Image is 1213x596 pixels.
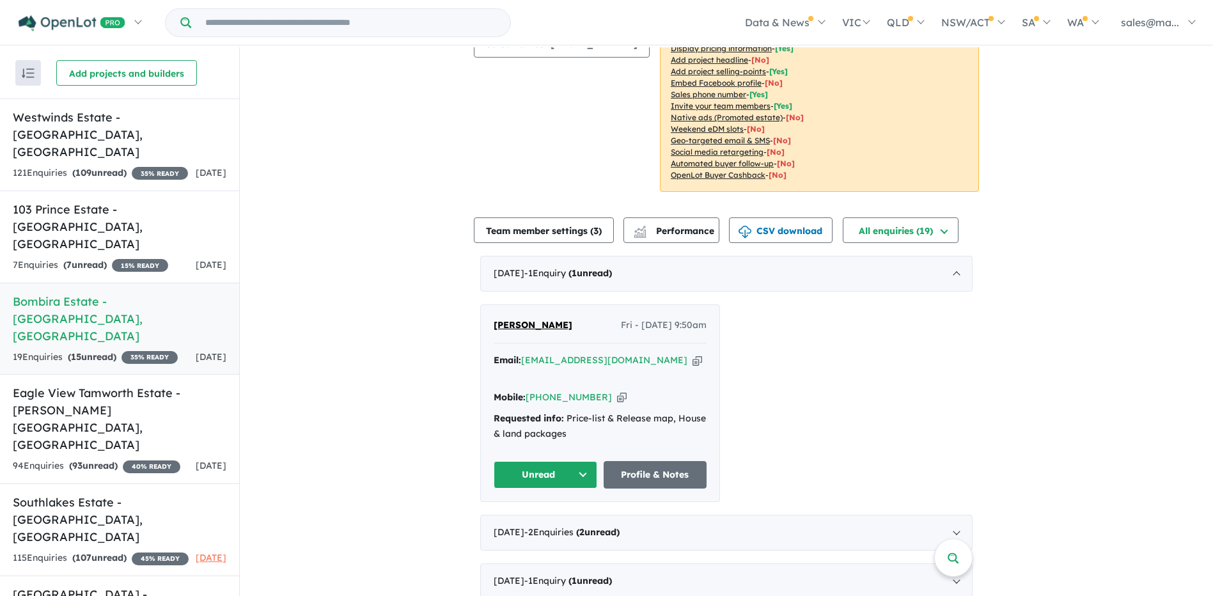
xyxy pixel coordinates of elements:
span: 7 [67,259,72,271]
strong: ( unread) [72,167,127,178]
a: [EMAIL_ADDRESS][DOMAIN_NAME] [521,354,687,366]
u: Add project headline [671,55,748,65]
span: [No] [767,147,785,157]
button: CSV download [729,217,833,243]
span: [DATE] [196,460,226,471]
u: OpenLot Buyer Cashback [671,170,765,180]
strong: Mobile: [494,391,526,403]
strong: ( unread) [69,460,118,471]
input: Try estate name, suburb, builder or developer [194,9,508,36]
h5: Southlakes Estate - [GEOGRAPHIC_DATA] , [GEOGRAPHIC_DATA] [13,494,226,545]
a: Profile & Notes [604,461,707,489]
strong: ( unread) [568,267,612,279]
u: Sales phone number [671,90,746,99]
button: Performance [623,217,719,243]
div: [DATE] [480,256,973,292]
div: 7 Enquir ies [13,258,168,273]
u: Geo-targeted email & SMS [671,136,770,145]
strong: Email: [494,354,521,366]
img: sort.svg [22,68,35,78]
strong: ( unread) [568,575,612,586]
span: [DATE] [196,167,226,178]
span: [No] [786,113,804,122]
a: [PHONE_NUMBER] [526,391,612,403]
div: 19 Enquir ies [13,350,178,365]
u: Native ads (Promoted estate) [671,113,783,122]
button: All enquiries (19) [843,217,959,243]
span: [No] [773,136,791,145]
span: 45 % READY [132,553,189,565]
strong: ( unread) [63,259,107,271]
h5: Eagle View Tamworth Estate - [PERSON_NAME][GEOGRAPHIC_DATA] , [GEOGRAPHIC_DATA] [13,384,226,453]
img: download icon [739,226,751,239]
span: [ Yes ] [749,90,768,99]
button: Add projects and builders [56,60,197,86]
span: 3 [593,225,599,237]
strong: ( unread) [72,552,127,563]
span: 35 % READY [121,351,178,364]
span: [ No ] [765,78,783,88]
u: Invite your team members [671,101,771,111]
span: - 2 Enquir ies [524,526,620,538]
strong: ( unread) [576,526,620,538]
div: [DATE] [480,515,973,551]
span: [ No ] [751,55,769,65]
u: Weekend eDM slots [671,124,744,134]
span: [ Yes ] [769,67,788,76]
span: Fri - [DATE] 9:50am [621,318,707,333]
span: [ Yes ] [774,101,792,111]
span: [PERSON_NAME] [494,319,572,331]
img: line-chart.svg [634,226,646,233]
div: 94 Enquir ies [13,459,180,474]
span: 15 % READY [112,259,168,272]
button: Unread [494,461,597,489]
h5: 103 Prince Estate - [GEOGRAPHIC_DATA] , [GEOGRAPHIC_DATA] [13,201,226,253]
button: Team member settings (3) [474,217,614,243]
img: bar-chart.svg [634,230,646,238]
strong: Requested info: [494,412,564,424]
span: [DATE] [196,351,226,363]
strong: ( unread) [68,351,116,363]
span: sales@ma... [1121,16,1179,29]
span: 107 [75,552,91,563]
div: Price-list & Release map, House & land packages [494,411,707,442]
a: [PERSON_NAME] [494,318,572,333]
div: 115 Enquir ies [13,551,189,566]
span: 2 [579,526,584,538]
span: Performance [636,225,714,237]
button: Copy [693,354,702,367]
u: Automated buyer follow-up [671,159,774,168]
u: Display pricing information [671,43,772,53]
span: 109 [75,167,91,178]
span: [DATE] [196,259,226,271]
button: Copy [617,391,627,404]
span: [No] [747,124,765,134]
span: [DATE] [196,552,226,563]
div: 121 Enquir ies [13,166,188,181]
u: Add project selling-points [671,67,766,76]
span: 1 [572,575,577,586]
h5: Bombira Estate - [GEOGRAPHIC_DATA] , [GEOGRAPHIC_DATA] [13,293,226,345]
span: 1 [572,267,577,279]
span: 93 [72,460,82,471]
span: 15 [71,351,81,363]
span: [ Yes ] [775,43,794,53]
span: [No] [777,159,795,168]
h5: Westwinds Estate - [GEOGRAPHIC_DATA] , [GEOGRAPHIC_DATA] [13,109,226,161]
u: Social media retargeting [671,147,763,157]
span: - 1 Enquir y [524,575,612,586]
u: Embed Facebook profile [671,78,762,88]
span: 40 % READY [123,460,180,473]
img: Openlot PRO Logo White [19,15,125,31]
span: - 1 Enquir y [524,267,612,279]
span: [No] [769,170,786,180]
span: 35 % READY [132,167,188,180]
